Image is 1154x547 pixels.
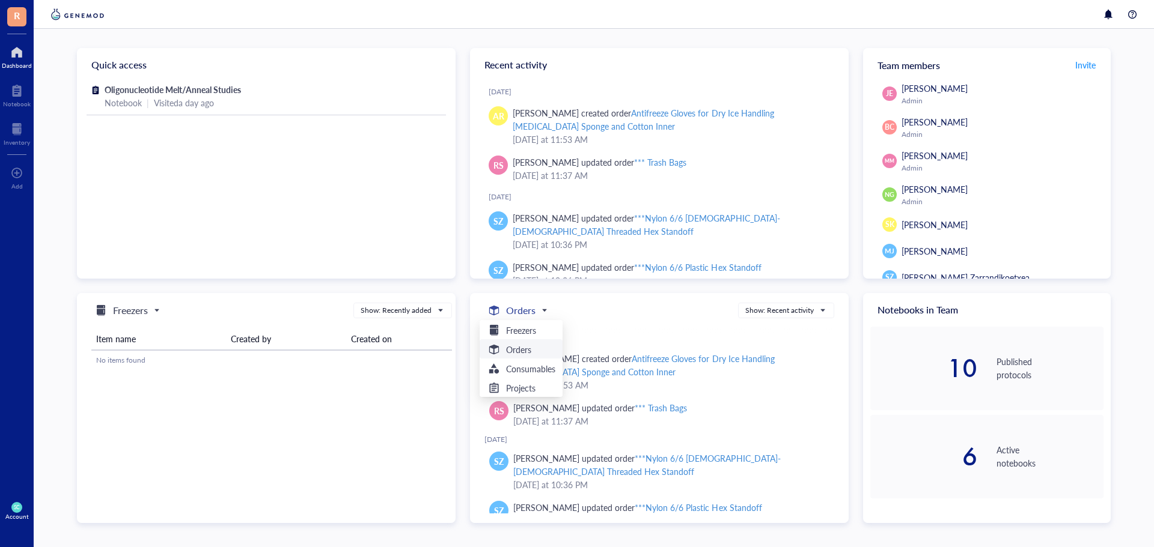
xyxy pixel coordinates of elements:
div: [DATE] [489,192,839,202]
span: RS [493,159,504,172]
div: [PERSON_NAME] updated order [513,211,829,238]
div: [DATE] [489,87,839,97]
h5: Freezers [506,324,536,337]
span: RS [494,404,504,417]
h5: Orders [506,303,536,318]
div: Add [11,183,23,190]
div: Account [5,513,29,520]
a: RS[PERSON_NAME] updated order*** Trash Bags[DATE] at 11:37 AM [484,396,834,432]
span: [PERSON_NAME] [902,150,968,162]
div: Admin [902,130,1099,139]
th: Created on [346,328,452,350]
div: [PERSON_NAME] created order [513,106,829,133]
div: | [147,96,149,109]
div: Admin [902,163,1099,173]
div: [PERSON_NAME] updated order [513,156,686,169]
span: SZ [493,214,503,228]
div: Admin [902,96,1099,106]
div: Notebook [3,100,31,107]
div: Notebook [105,96,142,109]
div: Active notebooks [997,443,1104,470]
th: Item name [91,328,226,350]
span: NG [885,190,894,199]
a: SZ[PERSON_NAME] updated order***Nylon 6/6 Plastic Hex Standoff[DATE] at 10:36 PM [480,256,839,292]
a: Inventory [4,119,30,146]
span: [PERSON_NAME] Zarrandikoetxea [902,271,1030,283]
a: SZ[PERSON_NAME] updated order***Nylon 6/6 Plastic Hex Standoff[DATE] at 10:36 PM [484,496,834,532]
a: AR[PERSON_NAME] created orderAntifreeze Gloves for Dry Ice Handling [MEDICAL_DATA] Sponge and Cot... [484,347,834,396]
div: Inventory [4,139,30,146]
span: Oligonucleotide Melt/Anneal Studies [105,83,241,95]
div: Visited a day ago [154,96,214,109]
div: Show: Recent activity [745,305,814,316]
div: [DATE] at 11:37 AM [513,414,825,428]
a: Dashboard [2,43,32,69]
span: MJ [885,246,894,256]
span: [PERSON_NAME] [902,82,968,94]
a: SZ[PERSON_NAME] updated order***Nylon 6/6 [DEMOGRAPHIC_DATA]-[DEMOGRAPHIC_DATA] Threaded Hex Stan... [480,207,839,256]
div: [PERSON_NAME] updated order [513,452,825,478]
span: [PERSON_NAME] [902,219,968,231]
a: Notebook [3,81,31,107]
span: BC [885,122,894,133]
div: Team members [863,48,1111,82]
div: Notebooks in Team [863,293,1111,327]
span: SZ [885,272,894,283]
a: SZ[PERSON_NAME] updated order***Nylon 6/6 [DEMOGRAPHIC_DATA]-[DEMOGRAPHIC_DATA] Threaded Hex Stan... [484,447,834,496]
div: Antifreeze Gloves for Dry Ice Handling [MEDICAL_DATA] Sponge and Cotton Inner [513,107,774,132]
div: [DATE] [484,435,834,444]
div: [DATE] at 11:37 AM [513,169,829,182]
div: [DATE] at 10:36 PM [513,238,829,251]
div: Admin [902,197,1099,207]
span: [PERSON_NAME] [902,245,968,257]
h5: Consumables [506,362,555,375]
div: [PERSON_NAME] updated order [513,401,687,414]
span: [PERSON_NAME] [902,183,968,195]
span: R [14,8,20,23]
div: 10 [870,356,977,380]
div: [DATE] at 11:53 AM [513,133,829,146]
h5: Orders [506,343,531,356]
div: Recent activity [470,48,849,82]
div: [DATE] at 10:36 PM [513,478,825,491]
div: ***Nylon 6/6 [DEMOGRAPHIC_DATA]-[DEMOGRAPHIC_DATA] Threaded Hex Standoff [513,452,781,477]
div: Antifreeze Gloves for Dry Ice Handling [MEDICAL_DATA] Sponge and Cotton Inner [513,352,775,378]
div: 6 [870,444,977,468]
div: [DATE] [484,335,834,345]
h5: Projects [506,381,536,394]
img: genemod-logo [48,7,107,22]
div: Quick access [77,48,456,82]
h5: Freezers [113,303,148,318]
span: SC [14,504,20,510]
span: SZ [494,455,504,468]
div: [DATE] at 11:53 AM [513,378,825,391]
a: AR[PERSON_NAME] created orderAntifreeze Gloves for Dry Ice Handling [MEDICAL_DATA] Sponge and Cot... [480,101,839,151]
div: Dashboard [2,62,32,69]
a: RS[PERSON_NAME] updated order*** Trash Bags[DATE] at 11:37 AM [480,151,839,187]
th: Created by [226,328,346,350]
div: Published protocols [997,355,1104,381]
button: Invite [1075,55,1096,74]
span: SK [885,219,894,230]
div: No items found [96,355,447,366]
div: Show: Recently added [361,305,432,316]
span: [PERSON_NAME] [902,116,968,128]
span: Invite [1075,59,1096,71]
span: JE [886,88,893,99]
span: AR [493,109,504,122]
span: MM [885,157,894,165]
div: ***Nylon 6/6 [DEMOGRAPHIC_DATA]-[DEMOGRAPHIC_DATA] Threaded Hex Standoff [513,212,780,237]
div: [PERSON_NAME] created order [513,352,825,378]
